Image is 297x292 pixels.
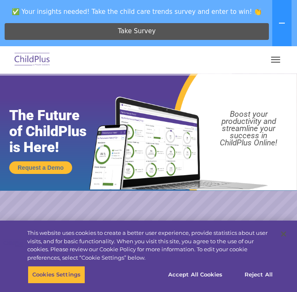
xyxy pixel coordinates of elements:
a: Request a Demo [9,161,72,174]
rs-layer: The Future of ChildPlus is Here! [9,107,104,155]
button: Accept All Cookies [164,266,227,284]
div: This website uses cookies to create a better user experience, provide statistics about user visit... [27,229,276,262]
rs-layer: Boost your productivity and streamline your success in ChildPlus Online! [205,110,292,146]
a: Take Survey [5,23,269,40]
span: Take Survey [118,24,156,39]
span: ✅ Your insights needed! Take the child care trends survey and enter to win! 👏 [3,3,271,20]
span: Phone number [127,90,162,96]
img: ChildPlus by Procare Solutions [13,50,52,70]
button: Close [274,225,293,243]
button: Reject All [232,266,285,284]
span: Last name [127,55,152,62]
button: Cookies Settings [28,266,85,284]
